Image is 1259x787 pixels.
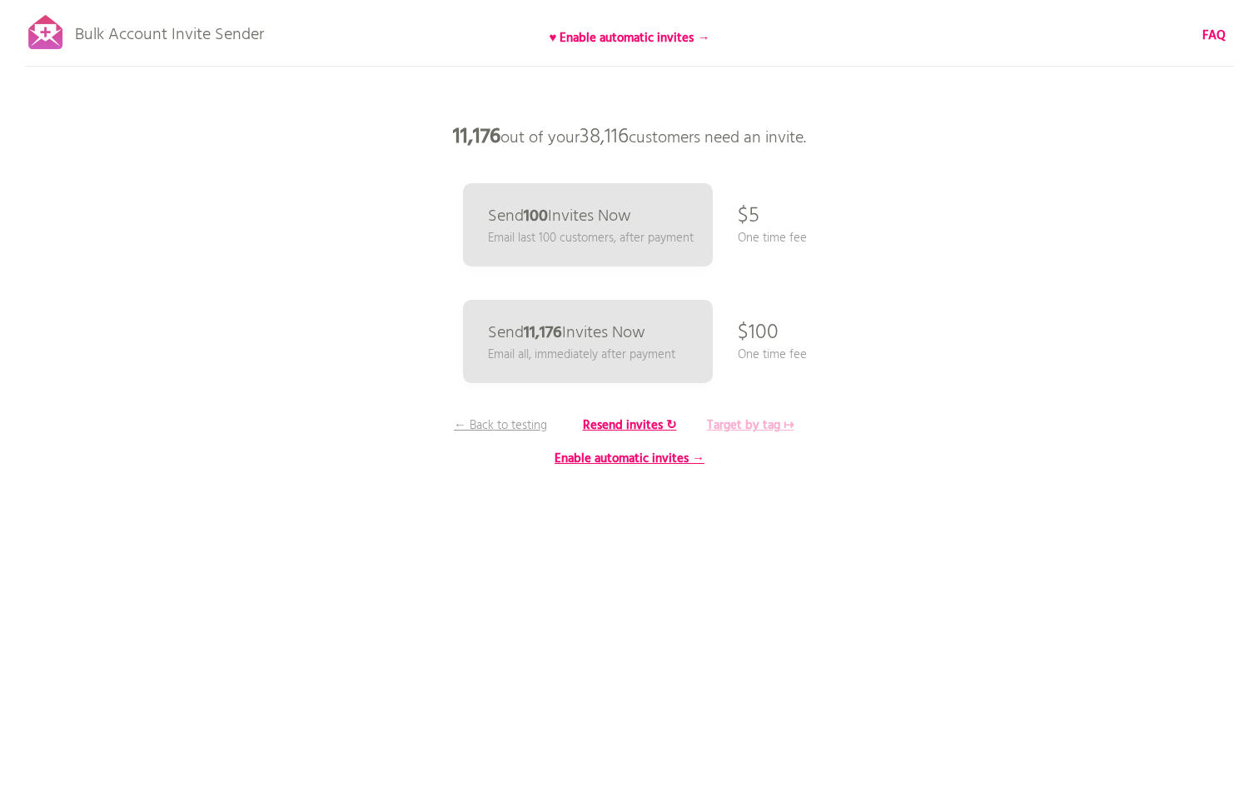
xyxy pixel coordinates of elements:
b: Resend invites ↻ [583,416,677,436]
p: ← Back to testing [438,416,563,435]
p: Send Invites Now [488,208,631,225]
p: Send Invites Now [488,325,645,341]
a: Send100Invites Now Email last 100 customers, after payment [463,183,713,266]
a: FAQ [1202,27,1226,45]
b: Enable automatic invites → [555,449,704,469]
b: FAQ [1202,26,1226,46]
p: One time fee [738,346,807,364]
b: Target by tag ↦ [707,416,794,436]
p: Bulk Account Invite Sender [75,10,264,52]
b: 11,176 [524,320,562,346]
b: 100 [524,203,548,230]
p: $100 [738,308,779,358]
p: $5 [738,192,759,242]
p: out of your customers need an invite. [380,112,879,162]
p: Email all, immediately after payment [488,346,675,364]
a: Send11,176Invites Now Email all, immediately after payment [463,300,713,383]
p: One time fee [738,229,807,247]
b: 11,176 [453,121,500,154]
b: ♥ Enable automatic invites → [550,28,710,48]
span: 38,116 [580,121,629,154]
p: Email last 100 customers, after payment [488,229,694,247]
